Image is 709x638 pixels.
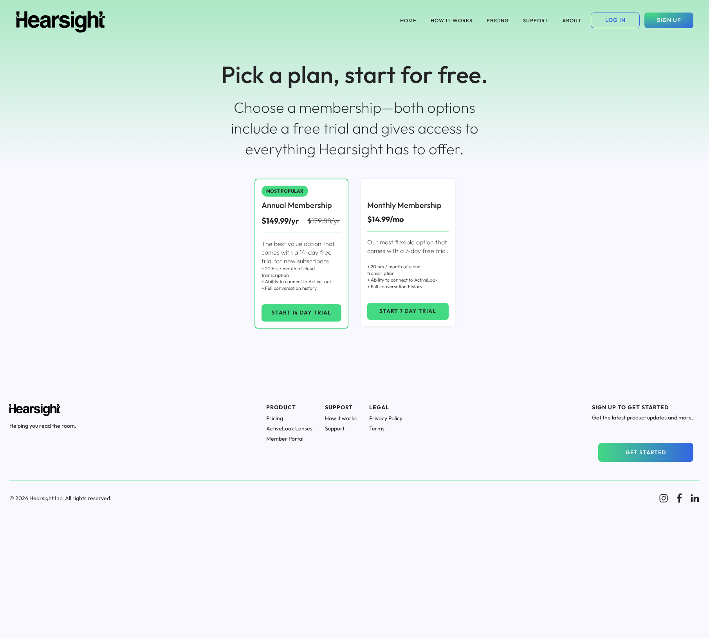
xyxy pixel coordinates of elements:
[367,264,449,290] div: + 20 hrs / month of cloud transcription + Ability to connect to ActiveLook + Full conversation hi...
[266,425,312,432] h1: ActiveLook Lenses
[307,216,340,225] s: $179.88/yr
[369,404,402,412] div: LEGAL
[16,11,106,33] img: Hearsight logo
[227,97,482,160] div: Choose a membership—both options include a free trial and gives access to everything Hearsight ha...
[262,304,341,322] button: START 14 DAY TRIAL
[325,425,357,432] h1: Support
[9,404,60,416] img: Hearsight logo
[266,435,312,442] h1: Member Portal
[262,200,332,211] div: Annual Membership
[426,13,477,28] button: HOW IT WORKS
[221,58,488,91] div: Pick a plan, start for free.
[592,414,693,421] h1: Get the latest product updates and more.
[367,303,449,320] button: START 7 DAY TRIAL
[325,415,357,422] h1: How it works
[262,215,307,226] div: $149.99/yr
[369,415,402,422] h1: Privacy Policy
[262,239,341,266] div: The best value option that comes with a 14-day free trial for new subscribers.
[591,13,640,28] button: LOG IN
[266,415,312,422] h1: Pricing
[482,13,514,28] button: PRICING
[518,13,553,28] button: SUPPORT
[367,238,449,255] div: Our most flexible option that comes with a 7-day free trial.
[266,404,312,412] div: PRODUCT
[262,266,341,292] div: + 20 hrs / month of cloud transcription + Ability to connect to ActiveLook + Full conversation hi...
[644,13,693,28] button: SIGN UP
[395,13,421,28] button: HOME
[598,443,693,462] button: GET STARTED
[592,404,693,411] h1: SIGN UP TO GET STARTED
[9,495,649,502] h1: © 2024 Hearsight Inc. All rights reserved.
[367,200,442,211] div: Monthly Membership
[369,425,402,432] h1: Terms
[325,404,357,412] div: SUPPORT
[266,189,303,193] div: MOST POPULAR
[367,214,404,225] div: $14.99/mo
[557,13,586,28] button: ABOUT
[9,422,76,429] h1: Helping you read the room.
